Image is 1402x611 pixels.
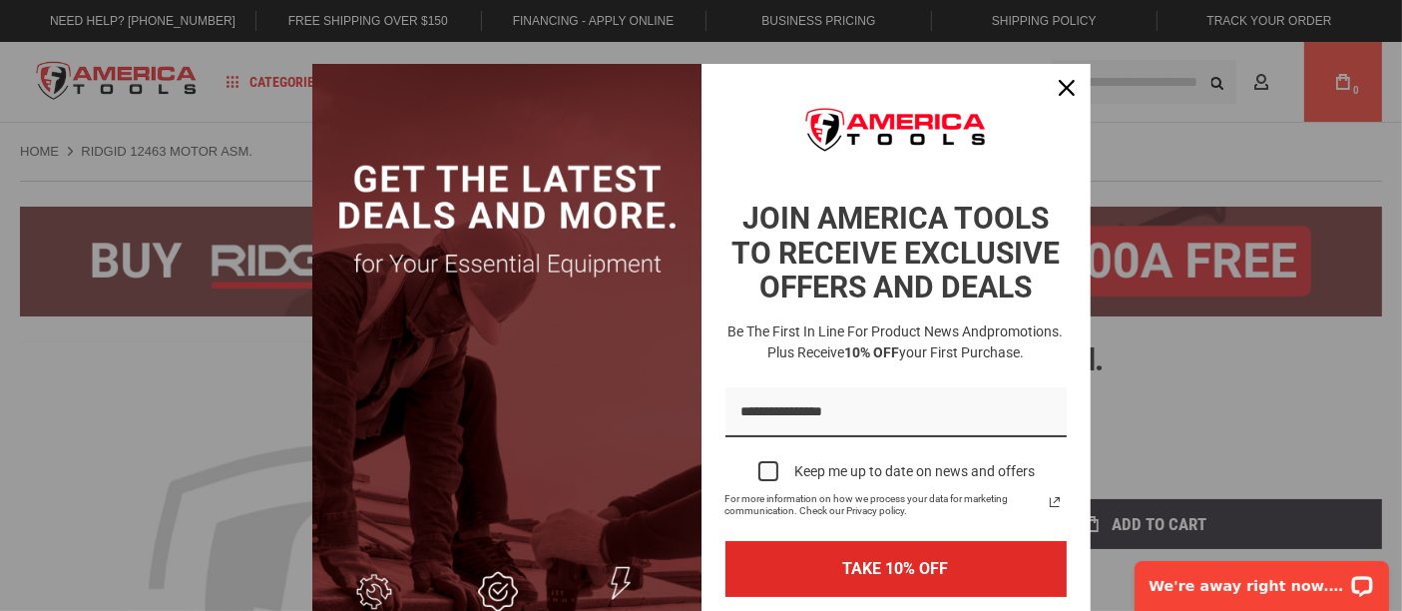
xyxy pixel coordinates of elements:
iframe: LiveChat chat widget [1122,548,1402,611]
input: Email field [725,387,1067,438]
strong: 10% OFF [844,344,899,360]
svg: link icon [1043,490,1067,514]
button: TAKE 10% OFF [725,541,1067,596]
button: Close [1043,64,1091,112]
div: Keep me up to date on news and offers [794,463,1035,480]
strong: JOIN AMERICA TOOLS TO RECEIVE EXCLUSIVE OFFERS AND DEALS [731,201,1060,305]
svg: close icon [1059,80,1075,96]
span: promotions. Plus receive your first purchase. [767,323,1064,360]
a: Read our Privacy Policy [1043,490,1067,514]
h3: Be the first in line for product news and [721,321,1071,363]
span: For more information on how we process your data for marketing communication. Check our Privacy p... [725,493,1043,517]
